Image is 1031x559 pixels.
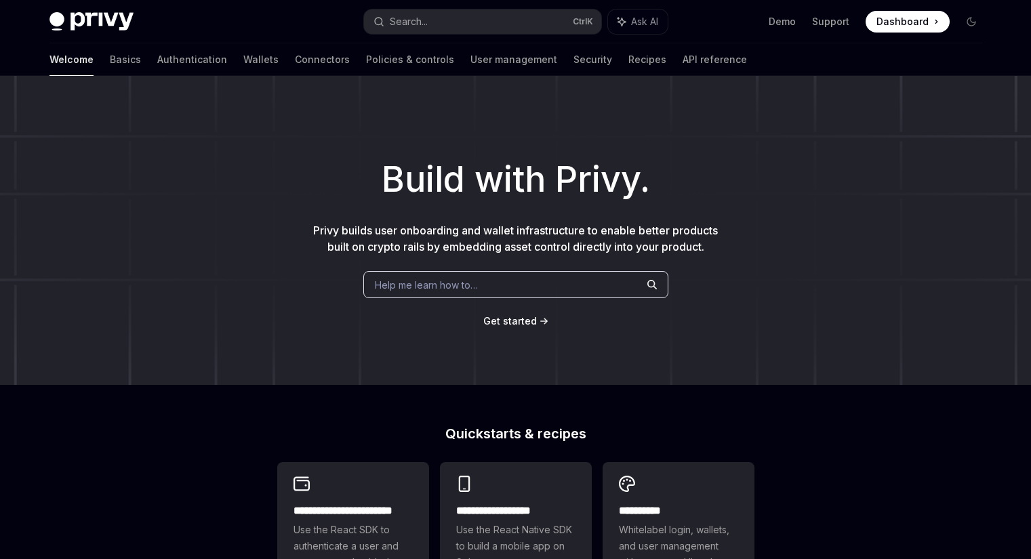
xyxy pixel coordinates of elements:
span: Get started [483,315,537,327]
a: Authentication [157,43,227,76]
a: Connectors [295,43,350,76]
a: User management [470,43,557,76]
a: Welcome [49,43,94,76]
a: Basics [110,43,141,76]
button: Toggle dark mode [961,11,982,33]
a: Security [573,43,612,76]
a: Dashboard [866,11,950,33]
a: API reference [683,43,747,76]
img: dark logo [49,12,134,31]
span: Ctrl K [573,16,593,27]
span: Ask AI [631,15,658,28]
span: Help me learn how to… [375,278,478,292]
a: Wallets [243,43,279,76]
a: Policies & controls [366,43,454,76]
h2: Quickstarts & recipes [277,427,754,440]
span: Privy builds user onboarding and wallet infrastructure to enable better products built on crypto ... [313,224,718,253]
div: Search... [390,14,428,30]
span: Dashboard [876,15,929,28]
a: Recipes [628,43,666,76]
a: Get started [483,314,537,328]
h1: Build with Privy. [22,153,1009,206]
a: Demo [769,15,796,28]
a: Support [812,15,849,28]
button: Ask AI [608,9,668,34]
button: Search...CtrlK [364,9,601,34]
